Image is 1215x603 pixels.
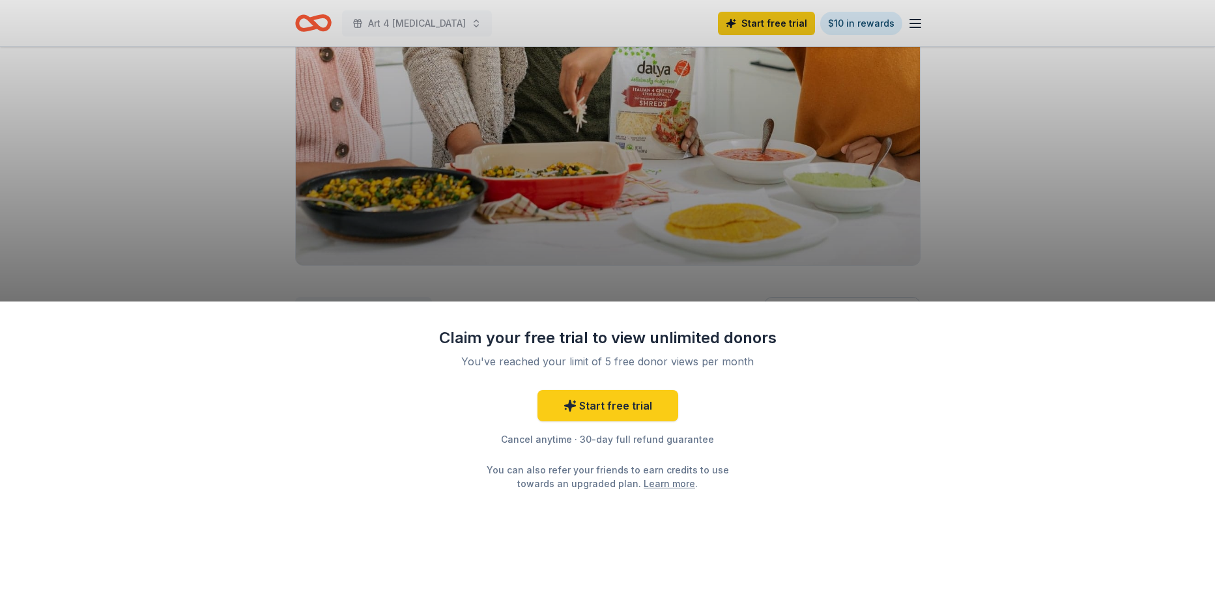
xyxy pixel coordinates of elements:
div: You've reached your limit of 5 free donor views per month [454,354,762,369]
div: Cancel anytime · 30-day full refund guarantee [438,432,777,447]
div: Claim your free trial to view unlimited donors [438,328,777,348]
div: You can also refer your friends to earn credits to use towards an upgraded plan. . [475,463,741,490]
a: Learn more [644,477,695,490]
a: Start free trial [537,390,678,421]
